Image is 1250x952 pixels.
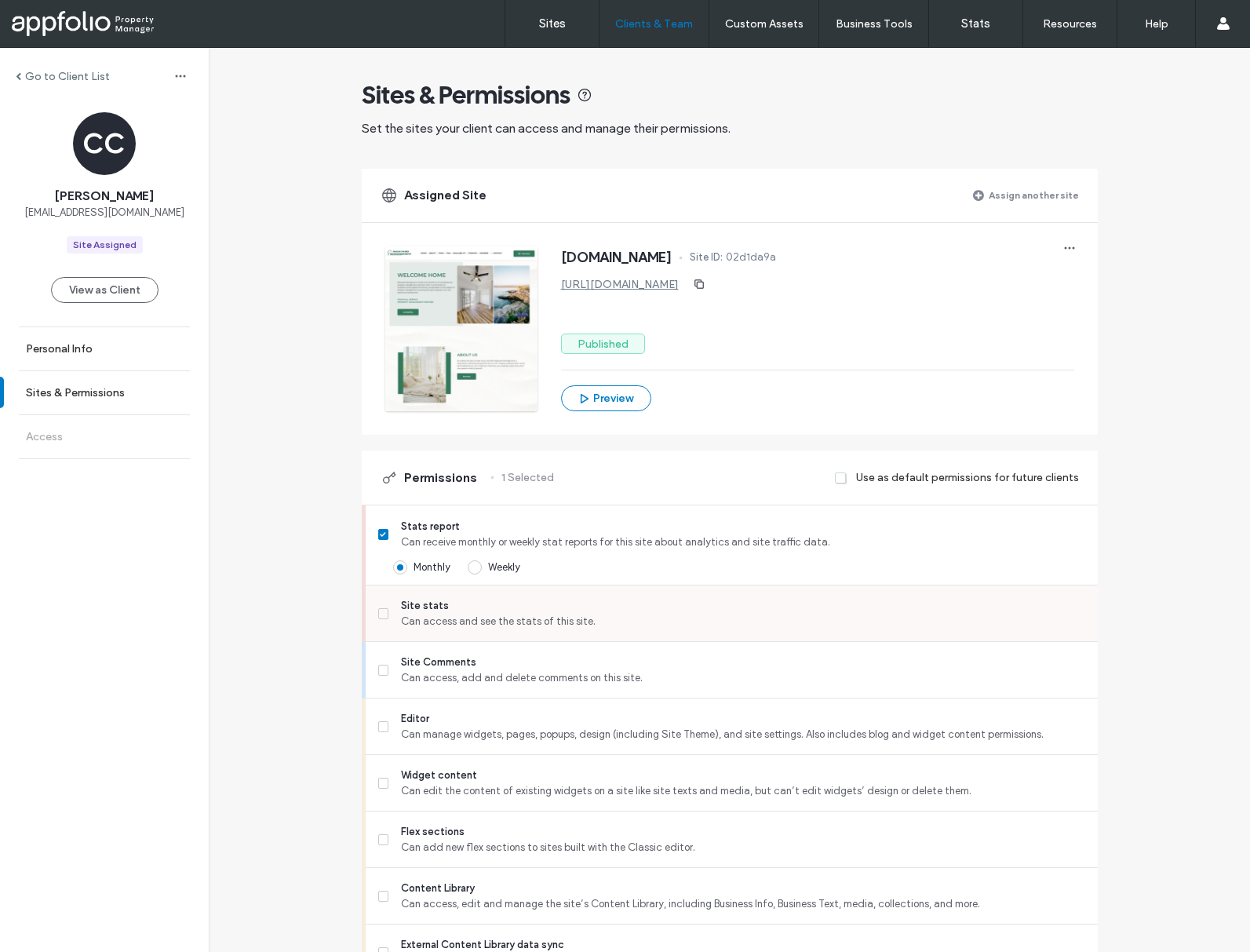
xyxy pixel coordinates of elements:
[401,670,1084,686] span: Can access, add and delete comments on this site.
[501,463,554,492] label: 1 Selected
[55,188,154,205] span: [PERSON_NAME]
[401,896,1084,912] span: Can access, edit and manage the site’s Content Library, including Business Info, Business Text, m...
[26,342,93,356] label: Personal Info
[726,250,776,265] span: 02d1da9a
[836,17,913,31] label: Business Tools
[401,768,1084,783] span: Widget content
[414,561,450,573] span: Monthly
[561,385,651,411] button: Preview
[401,711,1084,727] span: Editor
[401,881,1084,896] span: Content Library
[401,840,1084,855] span: Can add new flex sections to sites built with the Classic editor.
[25,70,110,83] label: Go to Client List
[561,250,672,265] span: [DOMAIN_NAME]
[725,17,804,31] label: Custom Assets
[26,430,63,443] label: Access
[989,181,1079,209] label: Assign another site
[401,598,1084,614] span: Site stats
[561,278,679,291] a: [URL][DOMAIN_NAME]
[362,79,570,111] span: Sites & Permissions
[401,614,1084,629] span: Can access and see the stats of this site.
[401,534,1084,550] span: Can receive monthly or weekly stat reports for this site about analytics and site traffic data.
[401,727,1084,742] span: Can manage widgets, pages, popups, design (including Site Theme), and site settings. Also include...
[73,112,136,175] div: CC
[401,655,1084,670] span: Site Comments
[561,334,645,354] label: Published
[1043,17,1097,31] label: Resources
[488,561,520,573] span: Weekly
[1145,17,1168,31] label: Help
[401,519,1084,534] span: Stats report
[36,11,68,25] span: Help
[362,121,731,136] span: Set the sites your client can access and manage their permissions.
[24,205,184,221] span: [EMAIL_ADDRESS][DOMAIN_NAME]
[73,238,137,252] div: Site Assigned
[404,469,477,487] span: Permissions
[615,17,693,31] label: Clients & Team
[51,277,159,303] button: View as Client
[961,16,990,31] label: Stats
[404,187,487,204] span: Assigned Site
[856,463,1079,492] label: Use as default permissions for future clients
[690,250,723,265] span: Site ID:
[539,16,566,31] label: Sites
[401,824,1084,840] span: Flex sections
[401,783,1084,799] span: Can edit the content of existing widgets on a site like site texts and media, but can’t edit widg...
[26,386,125,399] label: Sites & Permissions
